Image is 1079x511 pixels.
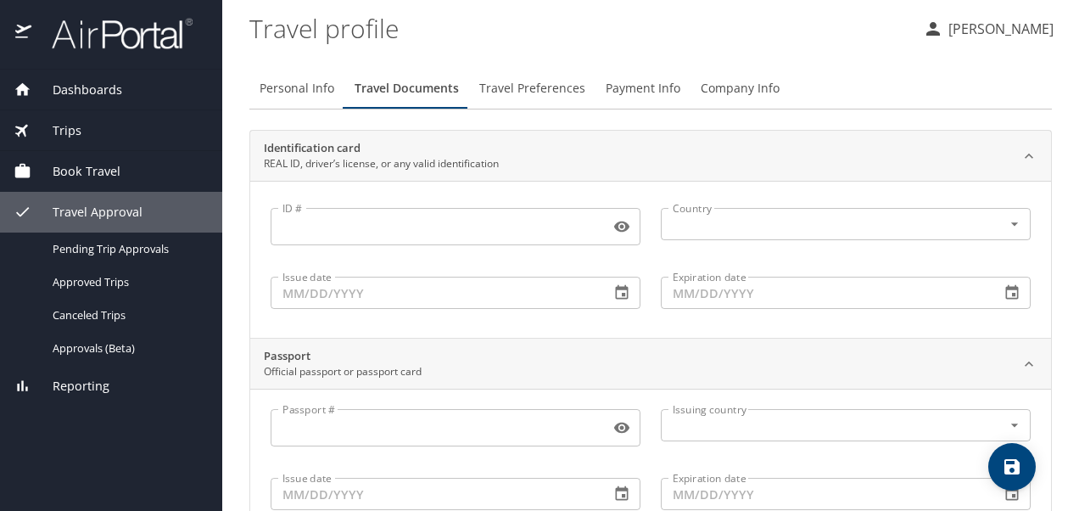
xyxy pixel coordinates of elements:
span: Trips [31,121,81,140]
span: Approvals (Beta) [53,340,202,357]
input: MM/DD/YYYY [661,277,987,309]
h1: Travel profile [249,2,909,54]
span: Book Travel [31,162,120,181]
span: Payment Info [606,78,680,99]
p: REAL ID, driver’s license, or any valid identification [264,156,499,171]
span: Travel Preferences [479,78,585,99]
input: MM/DD/YYYY [271,277,596,309]
button: save [988,443,1036,491]
div: PassportOfficial passport or passport card [250,339,1051,390]
span: Canceled Trips [53,307,202,323]
p: Official passport or passport card [264,364,422,379]
input: MM/DD/YYYY [661,478,987,510]
button: Open [1004,415,1025,435]
button: [PERSON_NAME] [916,14,1060,44]
h2: Identification card [264,140,499,157]
span: Travel Documents [355,78,459,99]
button: Open [1004,214,1025,234]
span: Personal Info [260,78,334,99]
span: Dashboards [31,81,122,99]
div: Identification cardREAL ID, driver’s license, or any valid identification [250,131,1051,182]
img: icon-airportal.png [15,17,33,50]
span: Reporting [31,377,109,396]
span: Approved Trips [53,274,202,290]
div: Profile [249,68,1052,109]
span: Company Info [701,78,780,99]
h2: Passport [264,348,422,365]
span: Pending Trip Approvals [53,241,202,257]
img: airportal-logo.png [33,17,193,50]
input: MM/DD/YYYY [271,478,596,510]
div: Identification cardREAL ID, driver’s license, or any valid identification [250,181,1051,338]
span: Travel Approval [31,203,143,222]
p: [PERSON_NAME] [943,19,1054,39]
